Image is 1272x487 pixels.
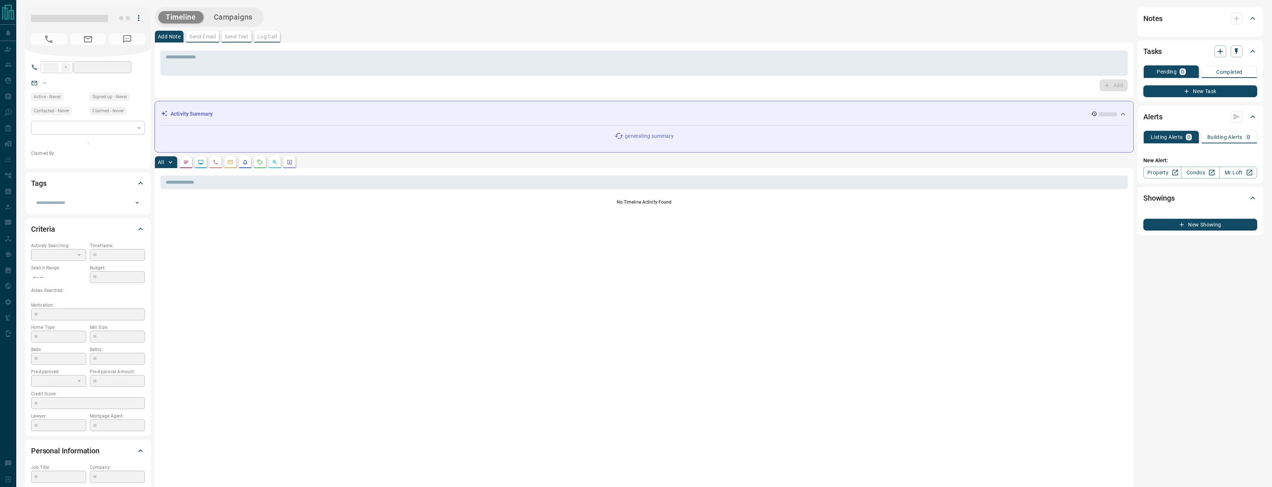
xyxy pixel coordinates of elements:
p: Timeframe: [90,242,145,249]
a: Mr.Loft [1219,167,1257,178]
button: New Task [1143,85,1257,97]
p: New Alert: [1143,157,1257,164]
p: Home Type: [31,324,86,331]
p: -- - -- [31,271,86,283]
span: Signed up - Never [92,93,127,101]
p: Credit Score: [31,391,145,397]
a: -- [43,80,46,86]
p: Pending [1157,69,1177,74]
p: Listing Alerts [1151,134,1183,140]
div: Notes [1143,10,1257,27]
button: Timeline [158,11,203,23]
p: Completed [1216,69,1242,75]
button: Open [132,198,142,208]
svg: Emails [227,159,233,165]
h2: Alerts [1143,111,1163,123]
h2: Personal Information [31,445,99,457]
h2: Tags [31,177,46,189]
p: 0 [1181,69,1184,74]
a: Condos [1181,167,1219,178]
p: Pre-Approval Amount: [90,368,145,375]
span: Claimed - Never [92,107,124,115]
p: 0 [1247,134,1250,140]
svg: Listing Alerts [242,159,248,165]
p: Areas Searched: [31,287,145,294]
span: Active - Never [34,93,61,101]
svg: Opportunities [272,159,278,165]
div: Personal Information [31,442,145,460]
p: Lawyer: [31,413,86,419]
div: Showings [1143,189,1257,207]
div: Tasks [1143,42,1257,60]
svg: Requests [257,159,263,165]
div: Tags [31,174,145,192]
svg: Lead Browsing Activity [198,159,204,165]
p: Claimed By: [31,150,145,157]
p: Beds: [31,346,86,353]
p: Actively Searching: [31,242,86,249]
p: generating summary [625,132,673,140]
p: Building Alerts [1207,134,1242,140]
p: Pre-Approved: [31,368,86,375]
p: Activity Summary [170,110,213,118]
p: Baths: [90,346,145,353]
p: Min Size: [90,324,145,331]
p: No Timeline Activity Found [160,199,1128,205]
h2: Showings [1143,192,1175,204]
div: Alerts [1143,108,1257,126]
a: Property [1143,167,1181,178]
p: Mortgage Agent: [90,413,145,419]
span: No Number [109,33,145,45]
p: Motivation: [31,302,145,309]
button: New Showing [1143,219,1257,231]
h2: Criteria [31,223,55,235]
span: No Number [31,33,67,45]
p: 0 [1187,134,1190,140]
span: No Email [70,33,106,45]
h2: Notes [1143,13,1163,24]
div: Activity Summary [161,107,1127,121]
p: Add Note [158,34,180,39]
h2: Tasks [1143,45,1162,57]
p: Budget: [90,265,145,271]
svg: Agent Actions [287,159,292,165]
div: Criteria [31,220,145,238]
p: Job Title: [31,464,86,471]
p: Search Range: [31,265,86,271]
p: All [158,160,164,165]
svg: Calls [213,159,219,165]
span: Contacted - Never [34,107,69,115]
svg: Notes [183,159,189,165]
button: Campaigns [206,11,260,23]
p: Company: [90,464,145,471]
